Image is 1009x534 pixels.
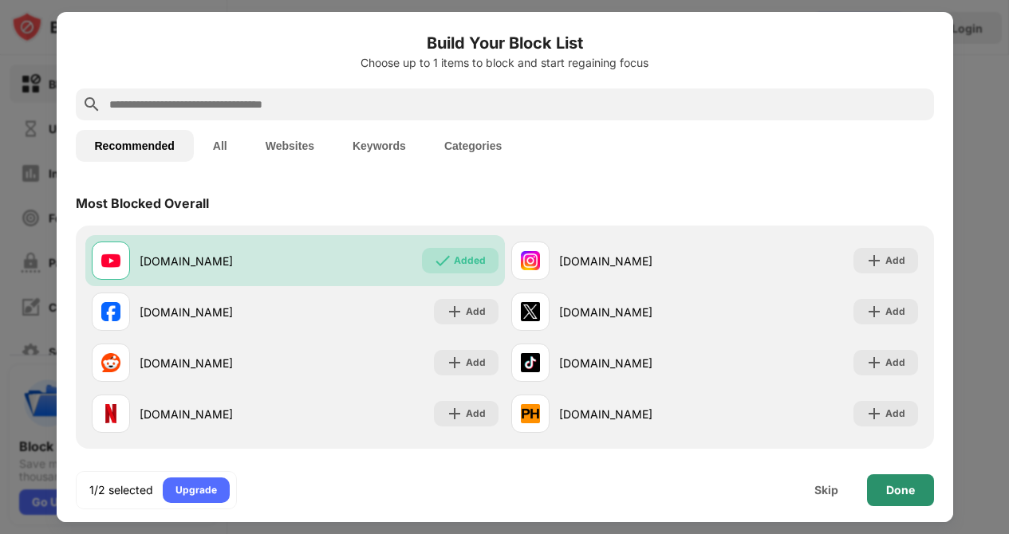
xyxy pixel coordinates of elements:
[814,484,838,497] div: Skip
[521,302,540,321] img: favicons
[885,406,905,422] div: Add
[521,251,540,270] img: favicons
[82,95,101,114] img: search.svg
[425,130,521,162] button: Categories
[101,353,120,372] img: favicons
[76,130,194,162] button: Recommended
[175,482,217,498] div: Upgrade
[559,355,715,371] div: [DOMAIN_NAME]
[521,353,540,372] img: favicons
[76,31,934,55] h6: Build Your Block List
[140,355,295,371] div: [DOMAIN_NAME]
[466,406,486,422] div: Add
[194,130,246,162] button: All
[101,251,120,270] img: favicons
[886,484,915,497] div: Done
[101,302,120,321] img: favicons
[559,304,715,320] div: [DOMAIN_NAME]
[466,355,486,371] div: Add
[140,304,295,320] div: [DOMAIN_NAME]
[559,253,715,269] div: [DOMAIN_NAME]
[885,355,905,371] div: Add
[140,253,295,269] div: [DOMAIN_NAME]
[559,406,715,422] div: [DOMAIN_NAME]
[521,404,540,423] img: favicons
[76,57,934,69] div: Choose up to 1 items to block and start regaining focus
[246,130,333,162] button: Websites
[101,404,120,423] img: favicons
[140,406,295,422] div: [DOMAIN_NAME]
[466,304,486,320] div: Add
[76,195,209,211] div: Most Blocked Overall
[454,253,486,269] div: Added
[885,253,905,269] div: Add
[333,130,425,162] button: Keywords
[89,482,153,498] div: 1/2 selected
[885,304,905,320] div: Add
